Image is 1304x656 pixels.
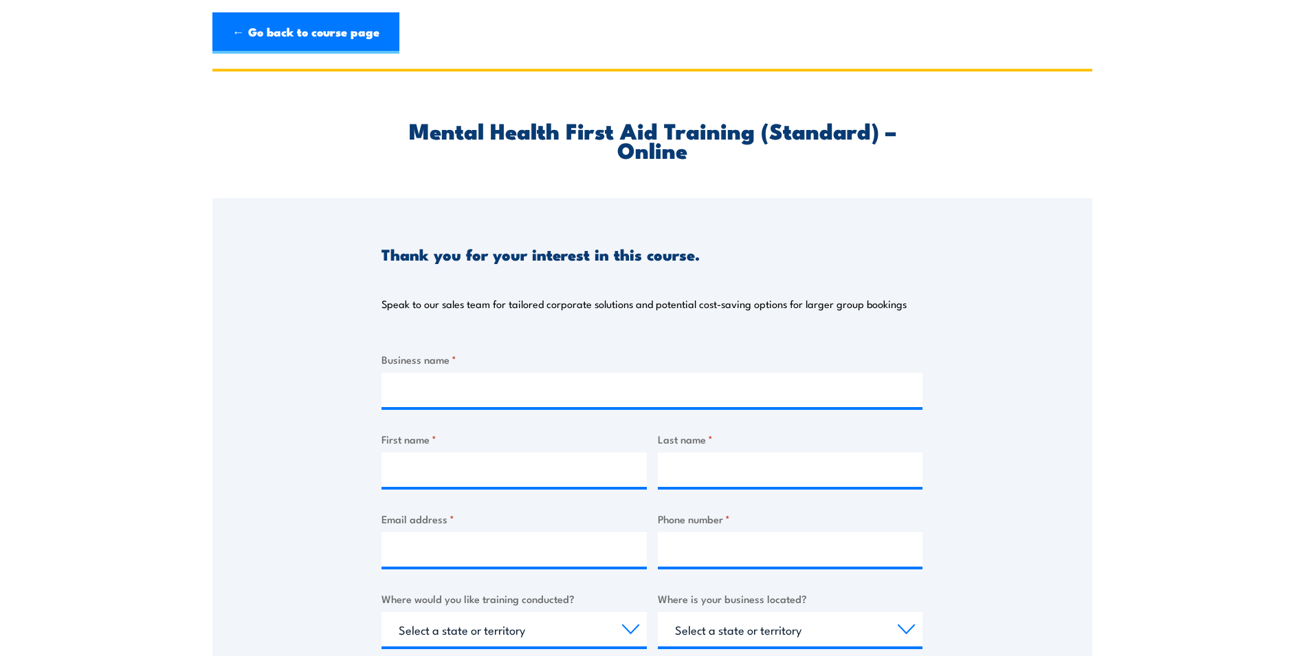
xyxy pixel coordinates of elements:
h3: Thank you for your interest in this course. [382,246,700,262]
h2: Mental Health First Aid Training (Standard) – Online [382,120,922,159]
label: Business name [382,351,922,367]
a: ← Go back to course page [212,12,399,54]
label: Phone number [658,511,923,527]
label: Where is your business located? [658,591,923,606]
label: Where would you like training conducted? [382,591,647,606]
label: Email address [382,511,647,527]
p: Speak to our sales team for tailored corporate solutions and potential cost-saving options for la... [382,297,907,311]
label: First name [382,431,647,447]
label: Last name [658,431,923,447]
